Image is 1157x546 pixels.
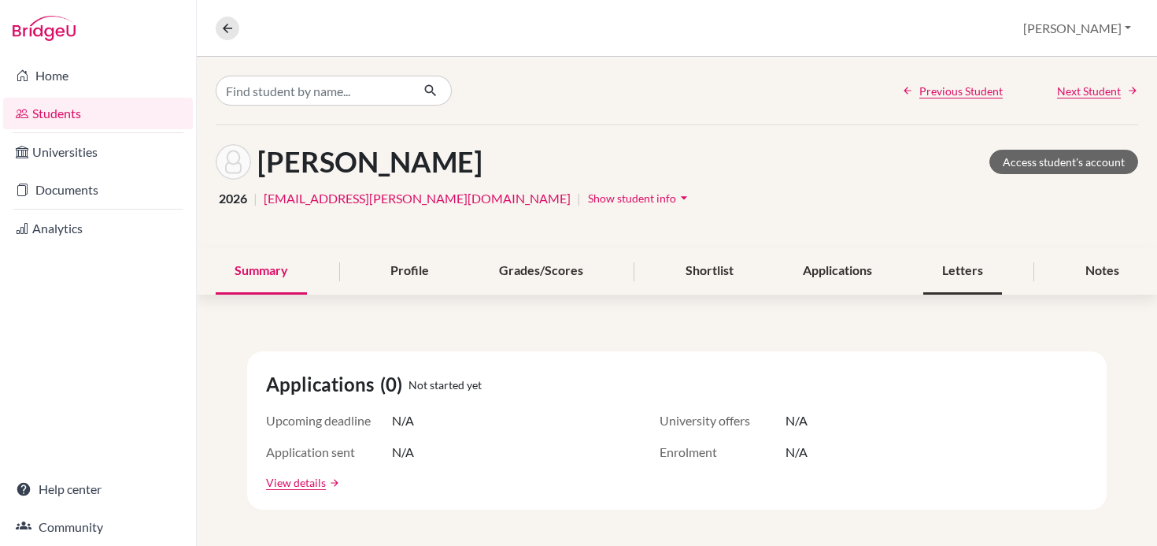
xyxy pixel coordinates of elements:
[266,474,326,491] a: View details
[266,370,380,399] span: Applications
[1057,83,1138,99] a: Next Student
[3,98,193,129] a: Students
[660,411,786,430] span: University offers
[577,189,581,208] span: |
[216,76,411,106] input: Find student by name...
[1066,248,1138,295] div: Notes
[266,411,392,430] span: Upcoming deadline
[392,411,414,430] span: N/A
[3,136,193,168] a: Universities
[219,189,247,208] span: 2026
[380,370,408,399] span: (0)
[264,189,571,208] a: [EMAIL_ADDRESS][PERSON_NAME][DOMAIN_NAME]
[660,443,786,462] span: Enrolment
[923,248,1002,295] div: Letters
[667,248,752,295] div: Shortlist
[786,411,808,430] span: N/A
[3,174,193,206] a: Documents
[784,248,891,295] div: Applications
[919,83,1003,99] span: Previous Student
[786,443,808,462] span: N/A
[902,83,1003,99] a: Previous Student
[371,248,448,295] div: Profile
[326,477,340,488] a: arrow_forward
[588,191,676,205] span: Show student info
[408,377,482,393] span: Not started yet
[1016,13,1138,43] button: [PERSON_NAME]
[676,190,692,206] i: arrow_drop_down
[392,443,414,462] span: N/A
[1057,83,1121,99] span: Next Student
[3,474,193,505] a: Help center
[216,248,307,295] div: Summary
[266,443,392,462] span: Application sent
[3,60,193,91] a: Home
[3,213,193,244] a: Analytics
[216,144,251,180] img: Yun Ji Lee's avatar
[13,16,76,41] img: Bridge-U
[257,145,482,179] h1: [PERSON_NAME]
[3,511,193,543] a: Community
[587,186,693,210] button: Show student infoarrow_drop_down
[989,150,1138,174] a: Access student's account
[253,189,257,208] span: |
[480,248,602,295] div: Grades/Scores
